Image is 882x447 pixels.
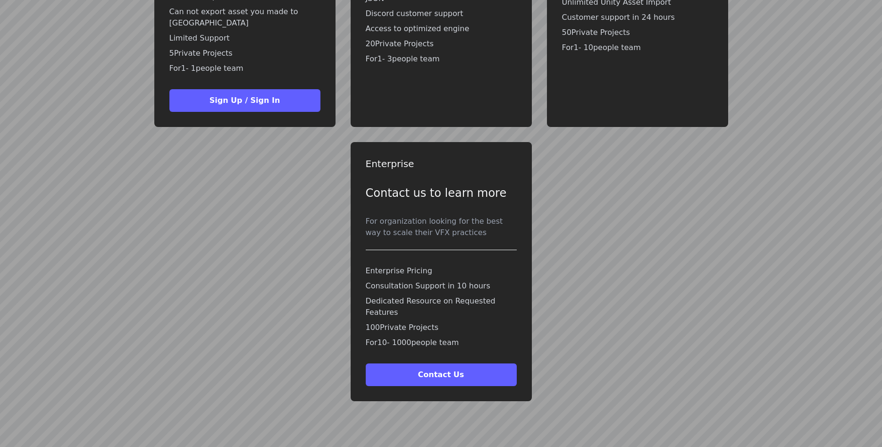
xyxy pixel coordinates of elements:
[169,6,320,29] p: Can not export asset you made to [GEOGRAPHIC_DATA]
[169,63,320,74] p: For 1 - 1 people team
[366,157,517,170] h3: Enterprise
[366,337,517,348] p: For 10 - 1000 people team
[562,12,713,23] p: Customer support in 24 hours
[366,186,517,201] p: Contact us to learn more
[366,216,517,238] div: For organization looking for the best way to scale their VFX practices
[366,370,517,379] a: Contact Us
[169,48,320,59] p: 5 Private Projects
[366,265,517,277] p: Enterprise Pricing
[366,322,517,333] p: 100 Private Projects
[562,27,713,38] p: 50 Private Projects
[366,363,517,386] button: Contact Us
[562,42,713,53] p: For 1 - 10 people team
[366,280,517,292] p: Consultation Support in 10 hours
[169,33,320,44] p: Limited Support
[169,96,320,105] a: Sign Up / Sign In
[366,295,517,318] p: Dedicated Resource on Requested Features
[366,53,517,65] p: For 1 - 3 people team
[366,23,517,34] p: Access to optimized engine
[366,38,517,50] p: 20 Private Projects
[169,89,320,112] button: Sign Up / Sign In
[366,8,517,19] p: Discord customer support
